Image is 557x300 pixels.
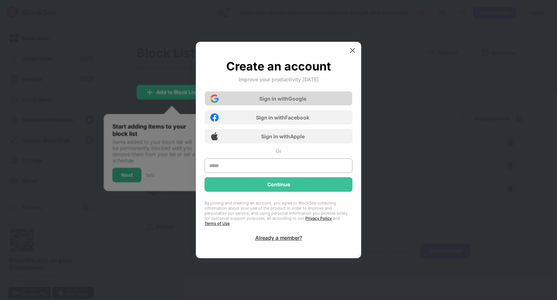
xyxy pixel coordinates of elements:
img: facebook-icon.png [210,113,219,122]
a: Terms of Use [205,221,230,226]
div: Create an account [226,59,331,73]
div: Sign in with Google [259,96,306,102]
div: Already a member? [255,235,302,241]
img: google-icon.png [210,94,219,103]
div: Sign in with Apple [261,133,305,139]
img: apple-icon.png [210,132,219,141]
div: Continue [267,182,290,187]
div: Sign in with Facebook [256,114,309,121]
div: Improve your productivity [DATE] [239,76,319,82]
div: By joining and creating an account, you agree to BlockSite collecting information about your use ... [205,200,352,226]
a: Privacy Policy [305,216,332,221]
div: Or [276,148,281,154]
